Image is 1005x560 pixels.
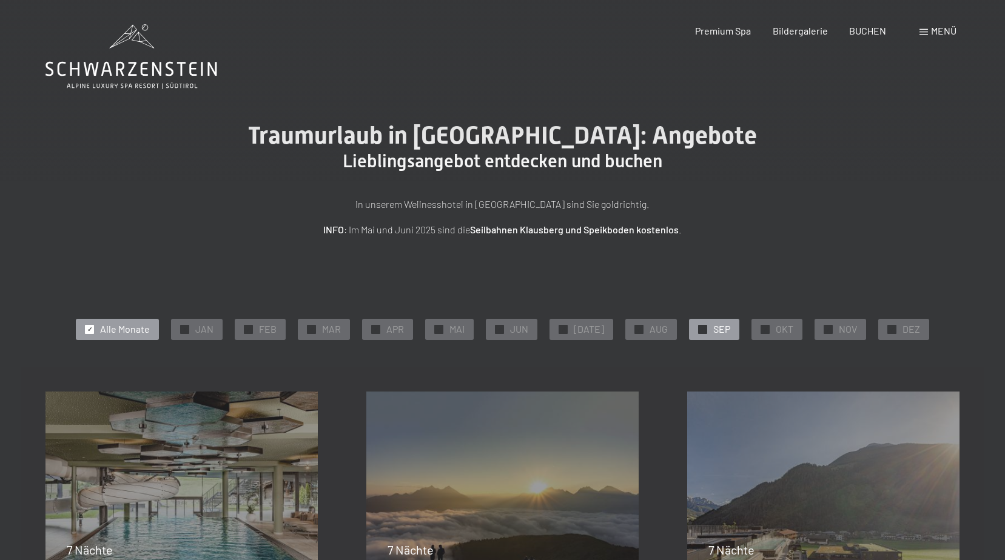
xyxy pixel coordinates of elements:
[708,542,755,557] span: 7 Nächte
[322,322,341,336] span: MAR
[386,322,404,336] span: APR
[200,222,806,238] p: : Im Mai und Juni 2025 sind die .
[839,322,857,336] span: NOV
[637,325,642,333] span: ✓
[183,325,187,333] span: ✓
[87,325,92,333] span: ✓
[246,325,251,333] span: ✓
[931,25,956,36] span: Menü
[449,322,465,336] span: MAI
[695,25,751,36] a: Premium Spa
[773,25,828,36] a: Bildergalerie
[343,150,662,172] span: Lieblingsangebot entdecken und buchen
[437,325,442,333] span: ✓
[195,322,213,336] span: JAN
[650,322,668,336] span: AUG
[902,322,920,336] span: DEZ
[374,325,378,333] span: ✓
[849,25,886,36] a: BUCHEN
[574,322,604,336] span: [DATE]
[388,542,434,557] span: 7 Nächte
[701,325,705,333] span: ✓
[248,121,757,150] span: Traumurlaub in [GEOGRAPHIC_DATA]: Angebote
[309,325,314,333] span: ✓
[259,322,277,336] span: FEB
[890,325,895,333] span: ✓
[510,322,528,336] span: JUN
[200,196,806,212] p: In unserem Wellnesshotel in [GEOGRAPHIC_DATA] sind Sie goldrichtig.
[497,325,502,333] span: ✓
[826,325,831,333] span: ✓
[67,542,113,557] span: 7 Nächte
[776,322,793,336] span: OKT
[323,224,344,235] strong: INFO
[713,322,730,336] span: SEP
[100,322,150,336] span: Alle Monate
[763,325,768,333] span: ✓
[470,224,679,235] strong: Seilbahnen Klausberg und Speikboden kostenlos
[561,325,566,333] span: ✓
